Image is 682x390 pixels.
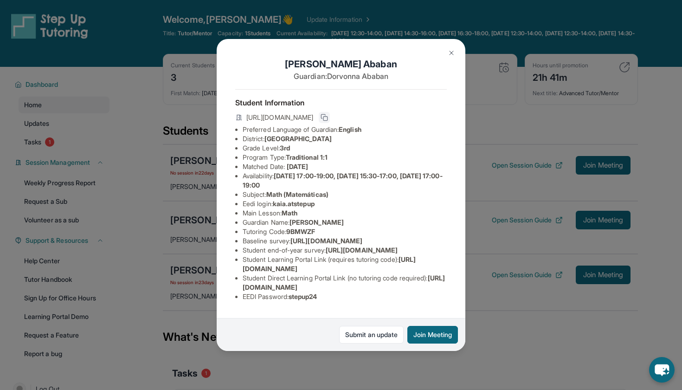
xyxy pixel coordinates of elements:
[243,171,447,190] li: Availability:
[319,112,330,123] button: Copy link
[243,246,447,255] li: Student end-of-year survey :
[280,144,290,152] span: 3rd
[326,246,398,254] span: [URL][DOMAIN_NAME]
[289,292,317,300] span: stepup24
[243,208,447,218] li: Main Lesson :
[286,153,328,161] span: Traditional 1:1
[243,125,447,134] li: Preferred Language of Guardian:
[243,236,447,246] li: Baseline survey :
[243,227,447,236] li: Tutoring Code :
[649,357,675,383] button: chat-button
[290,237,362,245] span: [URL][DOMAIN_NAME]
[243,190,447,199] li: Subject :
[286,227,315,235] span: 9BMWZF
[282,209,297,217] span: Math
[243,218,447,227] li: Guardian Name :
[287,162,308,170] span: [DATE]
[243,162,447,171] li: Matched Date:
[243,255,447,273] li: Student Learning Portal Link (requires tutoring code) :
[264,135,332,143] span: [GEOGRAPHIC_DATA]
[407,326,458,344] button: Join Meeting
[290,218,344,226] span: [PERSON_NAME]
[243,134,447,143] li: District:
[273,200,315,208] span: kaia.atstepup
[339,326,404,344] a: Submit an update
[235,97,447,108] h4: Student Information
[266,190,328,198] span: Math (Matemáticas)
[243,199,447,208] li: Eedi login :
[246,113,313,122] span: [URL][DOMAIN_NAME]
[243,143,447,153] li: Grade Level:
[448,49,455,57] img: Close Icon
[243,292,447,301] li: EEDI Password :
[243,273,447,292] li: Student Direct Learning Portal Link (no tutoring code required) :
[235,58,447,71] h1: [PERSON_NAME] Ababan
[235,71,447,82] p: Guardian: Dorvonna Ababan
[243,153,447,162] li: Program Type:
[243,172,443,189] span: [DATE] 17:00-19:00, [DATE] 15:30-17:00, [DATE] 17:00-19:00
[339,125,361,133] span: English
